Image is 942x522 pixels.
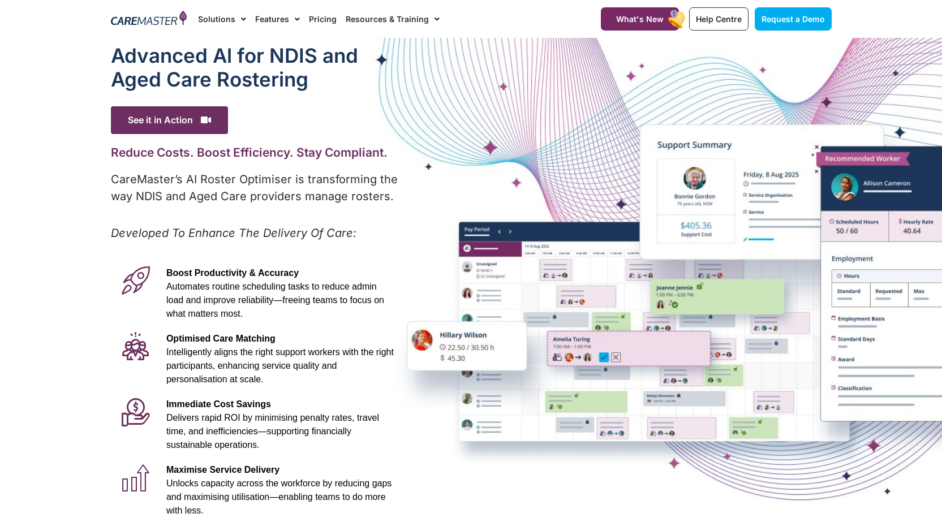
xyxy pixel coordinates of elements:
span: Intelligently aligns the right support workers with the right participants, enhancing service qua... [166,347,394,384]
span: Automates routine scheduling tasks to reduce admin load and improve reliability—freeing teams to ... [166,282,384,318]
h2: Reduce Costs. Boost Efficiency. Stay Compliant. [111,145,400,159]
p: CareMaster’s AI Roster Optimiser is transforming the way NDIS and Aged Care providers manage rost... [111,171,400,205]
span: Unlocks capacity across the workforce by reducing gaps and maximising utilisation—enabling teams ... [166,478,392,515]
span: Maximise Service Delivery [166,465,279,474]
a: Request a Demo [755,7,832,31]
h1: Advanced Al for NDIS and Aged Care Rostering [111,44,400,91]
a: Help Centre [689,7,749,31]
img: CareMaster Logo [111,11,187,28]
span: Help Centre [696,14,742,24]
span: Delivers rapid ROI by minimising penalty rates, travel time, and inefficiencies—supporting financ... [166,413,379,450]
span: Boost Productivity & Accuracy [166,268,299,278]
span: Immediate Cost Savings [166,399,271,409]
span: Optimised Care Matching [166,334,276,343]
span: Request a Demo [762,14,825,24]
em: Developed To Enhance The Delivery Of Care: [111,226,356,240]
span: See it in Action [111,106,228,134]
span: What's New [616,14,664,24]
a: What's New [601,7,679,31]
